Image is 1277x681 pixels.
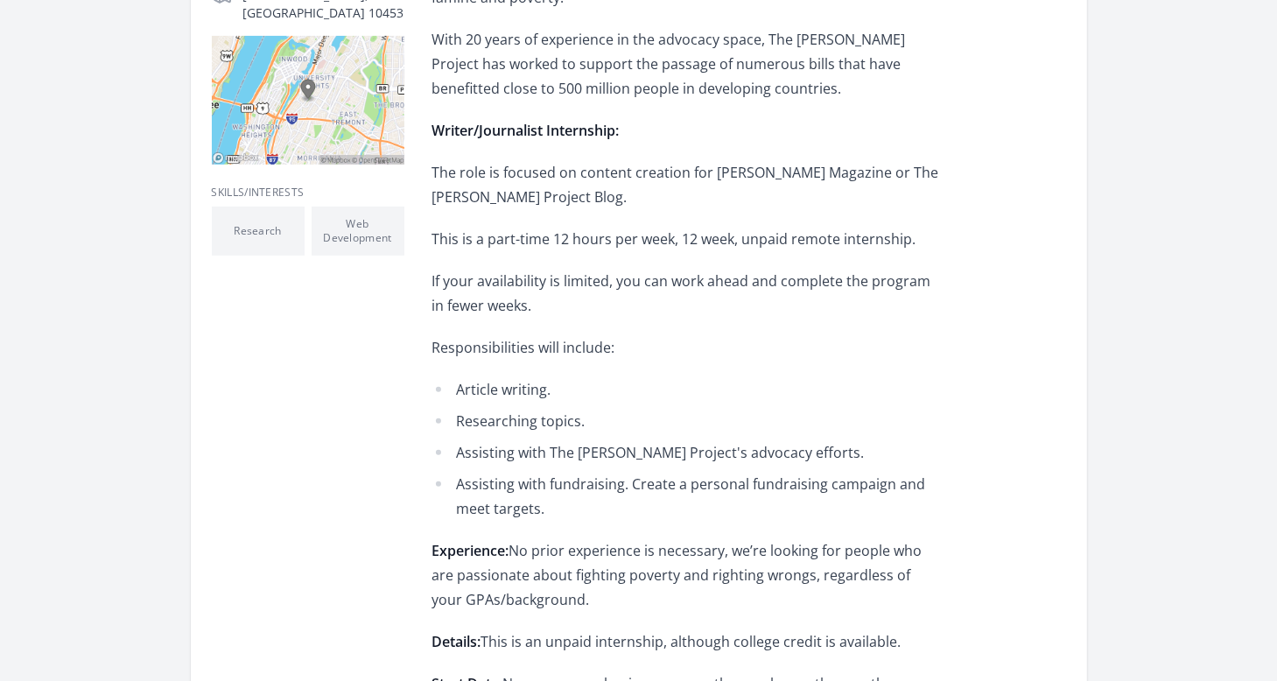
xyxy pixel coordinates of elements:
p: Responsibilities will include: [432,335,944,360]
p: With 20 years of experience in the advocacy space, The [PERSON_NAME] Project has worked to suppor... [432,27,944,101]
li: Article writing. [432,377,944,402]
strong: Details: [432,632,481,651]
li: Assisting with fundraising. Create a personal fundraising campaign and meet targets. [432,472,944,521]
strong: Experience: [432,541,509,560]
p: This is an unpaid internship, although college credit is available. [432,629,944,654]
p: If your availability is limited, you can work ahead and complete the program in fewer weeks. [432,269,944,318]
strong: Writer/Journalist Internship: [432,121,620,140]
li: Research [212,207,305,256]
img: Map [212,36,404,165]
p: No prior experience is necessary, we’re looking for people who are passionate about fighting pove... [432,538,944,612]
li: Assisting with The [PERSON_NAME] Project's advocacy efforts. [432,440,944,465]
li: Researching topics. [432,409,944,433]
p: This is a part-time 12 hours per week, 12 week, unpaid remote internship. [432,227,944,251]
h3: Skills/Interests [212,186,404,200]
p: The role is focused on content creation for [PERSON_NAME] Magazine or The [PERSON_NAME] Project B... [432,160,944,209]
li: Web Development [312,207,404,256]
